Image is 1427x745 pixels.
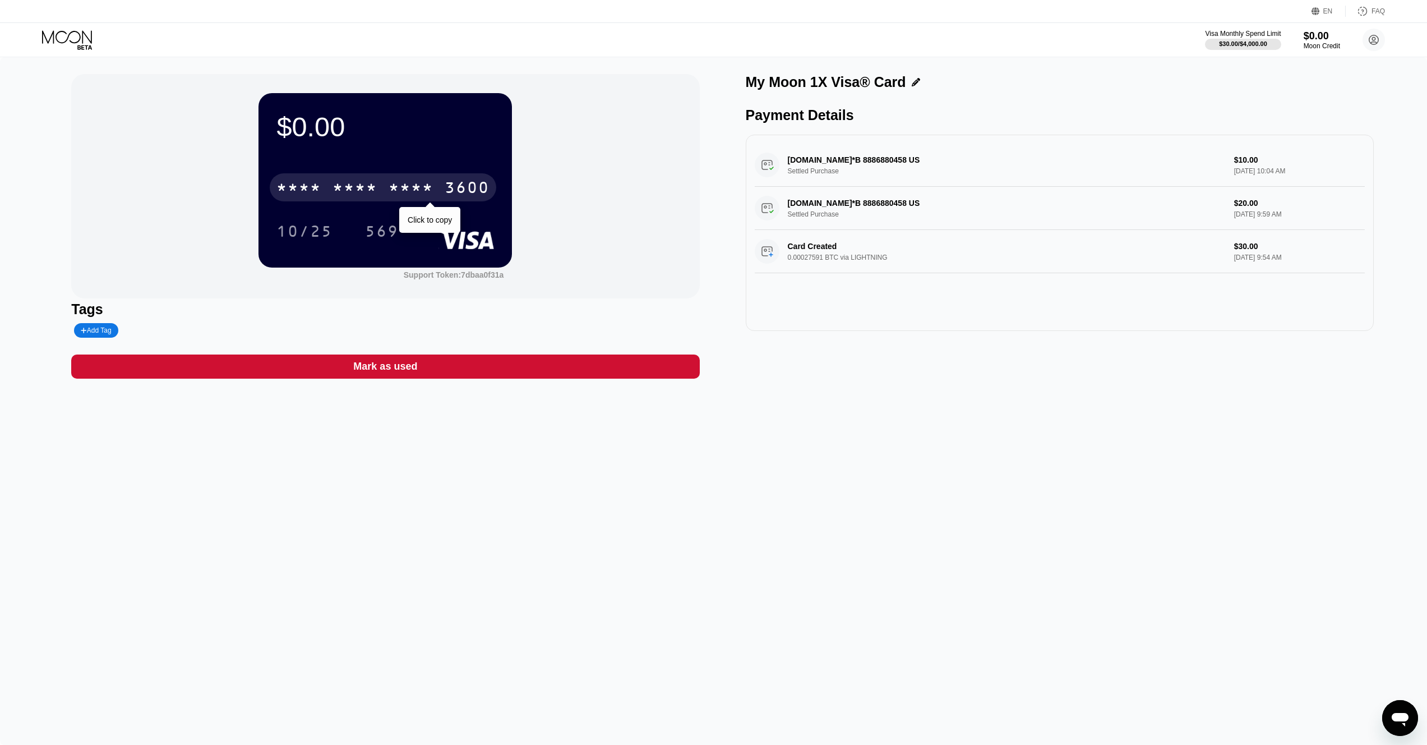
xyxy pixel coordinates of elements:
div: Payment Details [746,107,1374,123]
div: Click to copy [408,215,452,224]
div: 569 [357,217,407,245]
div: EN [1323,7,1333,15]
div: Mark as used [353,360,417,373]
div: Visa Monthly Spend Limit [1205,30,1281,38]
div: 10/25 [276,224,332,242]
div: My Moon 1X Visa® Card [746,74,906,90]
div: Support Token:7dbaa0f31a [404,270,504,279]
div: 10/25 [268,217,341,245]
div: FAQ [1346,6,1385,17]
div: 569 [365,224,399,242]
div: Add Tag [81,326,111,334]
div: Add Tag [74,323,118,338]
div: $0.00 [276,111,494,142]
div: Tags [71,301,699,318]
iframe: Button to launch messaging window [1382,700,1418,736]
div: Support Token: 7dbaa0f31a [404,270,504,279]
div: 3600 [445,180,489,198]
div: EN [1311,6,1346,17]
div: $0.00 [1304,30,1340,42]
div: $0.00Moon Credit [1304,30,1340,50]
div: Moon Credit [1304,42,1340,50]
div: $30.00 / $4,000.00 [1219,40,1267,47]
div: Mark as used [71,355,699,379]
div: FAQ [1371,7,1385,15]
div: Visa Monthly Spend Limit$30.00/$4,000.00 [1205,30,1281,50]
